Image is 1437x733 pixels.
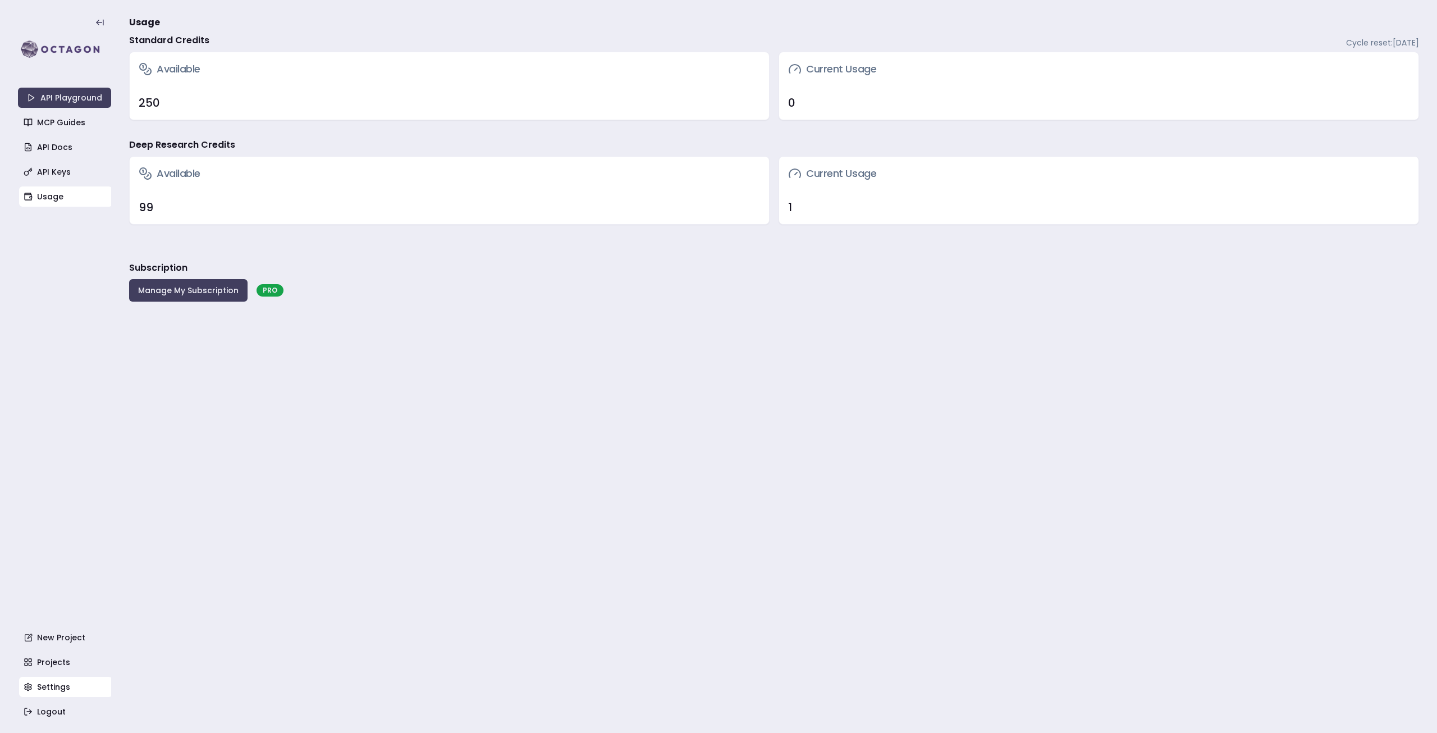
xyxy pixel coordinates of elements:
[19,652,112,672] a: Projects
[19,162,112,182] a: API Keys
[788,61,876,77] h3: Current Usage
[257,284,283,297] div: PRO
[129,16,160,29] span: Usage
[19,137,112,157] a: API Docs
[19,702,112,722] a: Logout
[18,38,111,61] img: logo-rect-yK7x_WSZ.svg
[19,627,112,648] a: New Project
[129,138,235,152] h4: Deep Research Credits
[129,279,248,302] button: Manage My Subscription
[19,186,112,207] a: Usage
[788,95,1409,111] div: 0
[788,166,876,181] h3: Current Usage
[788,199,1409,215] div: 1
[129,261,187,275] h3: Subscription
[139,61,200,77] h3: Available
[19,677,112,697] a: Settings
[19,112,112,133] a: MCP Guides
[139,166,200,181] h3: Available
[139,199,760,215] div: 99
[139,95,760,111] div: 250
[1346,37,1419,48] span: Cycle reset: [DATE]
[18,88,111,108] a: API Playground
[129,34,209,47] h4: Standard Credits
